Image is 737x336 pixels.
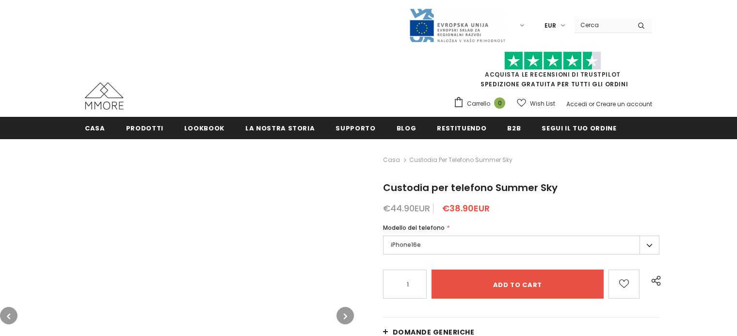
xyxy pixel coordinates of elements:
[566,100,587,108] a: Accedi
[383,202,430,214] span: €44.90EUR
[85,117,105,139] a: Casa
[442,202,490,214] span: €38.90EUR
[453,56,652,88] span: SPEDIZIONE GRATUITA PER TUTTI GLI ORDINI
[494,97,505,109] span: 0
[507,124,521,133] span: B2B
[589,100,594,108] span: or
[383,181,558,194] span: Custodia per telefono Summer Sky
[397,124,417,133] span: Blog
[409,154,513,166] span: Custodia per telefono Summer Sky
[409,8,506,43] img: Javni Razpis
[383,236,659,255] label: iPhone16e
[542,124,616,133] span: Segui il tuo ordine
[575,18,630,32] input: Search Site
[336,124,375,133] span: supporto
[336,117,375,139] a: supporto
[432,270,604,299] input: Add to cart
[383,154,400,166] a: Casa
[467,99,490,109] span: Carrello
[485,70,621,79] a: Acquista le recensioni di TrustPilot
[397,117,417,139] a: Blog
[545,21,556,31] span: EUR
[85,124,105,133] span: Casa
[596,100,652,108] a: Creare un account
[184,117,224,139] a: Lookbook
[383,224,445,232] span: Modello del telefono
[409,21,506,29] a: Javni Razpis
[245,117,315,139] a: La nostra storia
[517,95,555,112] a: Wish List
[126,124,163,133] span: Prodotti
[453,96,510,111] a: Carrello 0
[437,124,486,133] span: Restituendo
[504,51,601,70] img: Fidati di Pilot Stars
[85,82,124,110] img: Casi MMORE
[530,99,555,109] span: Wish List
[245,124,315,133] span: La nostra storia
[184,124,224,133] span: Lookbook
[542,117,616,139] a: Segui il tuo ordine
[126,117,163,139] a: Prodotti
[507,117,521,139] a: B2B
[437,117,486,139] a: Restituendo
